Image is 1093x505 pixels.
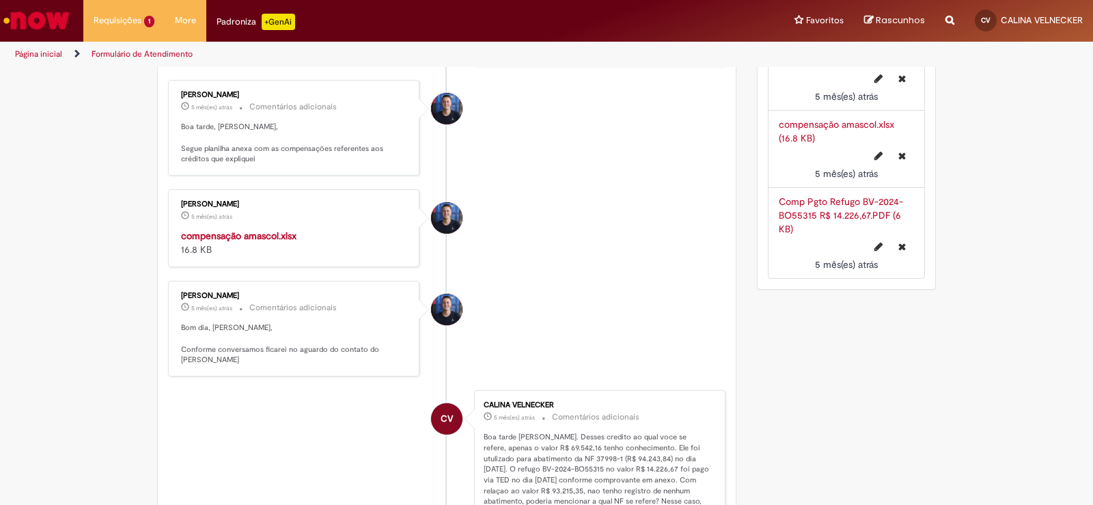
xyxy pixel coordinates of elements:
[181,91,409,99] div: [PERSON_NAME]
[815,258,878,271] time: 26/03/2025 17:18:32
[431,202,462,234] div: Wesley Wesley
[890,68,914,90] button: Excluir Composiçao de creditos Amascol.xlsb
[249,101,337,113] small: Comentários adicionais
[10,42,719,67] ul: Trilhas de página
[815,258,878,271] span: 5 mês(es) atrás
[494,413,535,422] time: 26/03/2025 17:25:28
[181,230,296,242] a: compensação amascol.xlsx
[441,402,453,435] span: CV
[866,145,891,167] button: Editar nome de arquivo compensação amascol.xlsx
[181,122,409,165] p: Boa tarde, [PERSON_NAME], Segue planilha anexa com as compensações referentes aos créditos que ex...
[1001,14,1083,26] span: CALINA VELNECKER
[191,213,232,221] time: 31/03/2025 16:28:15
[815,90,878,103] time: 01/04/2025 15:58:37
[779,41,883,67] a: Composiçao de creditos Amascol.xlsb (8.9 KB)
[552,411,639,423] small: Comentários adicionais
[191,103,232,111] time: 31/03/2025 16:28:57
[431,294,462,325] div: Wesley Wesley
[815,90,878,103] span: 5 mês(es) atrás
[181,323,409,366] p: Bom dia, [PERSON_NAME], Conforme conversamos ficarei no aguardo do contato do [PERSON_NAME]
[866,236,891,258] button: Editar nome de arquivo Comp Pgto Refugo BV-2024-BO55315 R$ 14.226,67.PDF
[431,93,462,124] div: Wesley Wesley
[981,16,991,25] span: CV
[864,14,925,27] a: Rascunhos
[191,103,232,111] span: 5 mês(es) atrás
[262,14,295,30] p: +GenAi
[144,16,154,27] span: 1
[92,49,193,59] a: Formulário de Atendimento
[1,7,72,34] img: ServiceNow
[15,49,62,59] a: Página inicial
[191,213,232,221] span: 5 mês(es) atrás
[191,304,232,312] span: 5 mês(es) atrás
[431,403,462,435] div: CALINA VELNECKER
[181,200,409,208] div: [PERSON_NAME]
[866,68,891,90] button: Editar nome de arquivo Composiçao de creditos Amascol.xlsb
[494,413,535,422] span: 5 mês(es) atrás
[181,292,409,300] div: [PERSON_NAME]
[175,14,196,27] span: More
[876,14,925,27] span: Rascunhos
[806,14,844,27] span: Favoritos
[181,229,409,256] div: 16.8 KB
[94,14,141,27] span: Requisições
[890,236,914,258] button: Excluir Comp Pgto Refugo BV-2024-BO55315 R$ 14.226,67.PDF
[217,14,295,30] div: Padroniza
[815,167,878,180] span: 5 mês(es) atrás
[890,145,914,167] button: Excluir compensação amascol.xlsx
[249,302,337,314] small: Comentários adicionais
[815,167,878,180] time: 31/03/2025 16:28:15
[779,118,894,144] a: compensação amascol.xlsx (16.8 KB)
[779,195,903,235] a: Comp Pgto Refugo BV-2024-BO55315 R$ 14.226,67.PDF (6 KB)
[191,304,232,312] time: 27/03/2025 10:16:43
[484,401,711,409] div: CALINA VELNECKER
